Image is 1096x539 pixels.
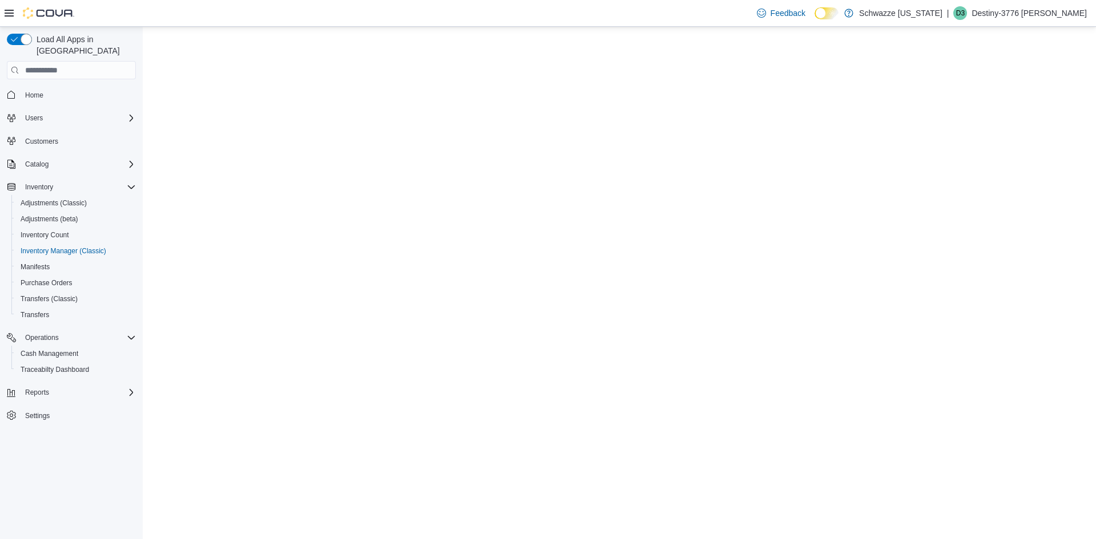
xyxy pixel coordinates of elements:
[25,91,43,100] span: Home
[21,294,78,303] span: Transfers (Classic)
[16,212,83,226] a: Adjustments (beta)
[21,409,54,423] a: Settings
[16,260,54,274] a: Manifests
[2,384,140,400] button: Reports
[21,111,136,125] span: Users
[16,228,136,242] span: Inventory Count
[815,19,815,20] span: Dark Mode
[947,6,949,20] p: |
[11,346,140,362] button: Cash Management
[25,137,58,146] span: Customers
[25,333,59,342] span: Operations
[752,2,810,25] a: Feedback
[21,408,136,423] span: Settings
[16,244,111,258] a: Inventory Manager (Classic)
[11,243,140,259] button: Inventory Manager (Classic)
[21,262,50,271] span: Manifests
[21,87,136,102] span: Home
[21,157,136,171] span: Catalog
[11,211,140,227] button: Adjustments (beta)
[21,157,53,171] button: Catalog
[21,246,106,256] span: Inventory Manager (Classic)
[815,7,839,19] input: Dark Mode
[16,196,91,210] a: Adjustments (Classic)
[21,198,87,208] span: Adjustments (Classic)
[2,86,140,103] button: Home
[23,7,74,19] img: Cova
[16,228,74,242] a: Inventory Count
[21,365,89,374] span: Traceabilty Dashboard
[2,330,140,346] button: Operations
[21,331,63,345] button: Operations
[16,292,136,306] span: Transfers (Classic)
[11,195,140,211] button: Adjustments (Classic)
[16,347,83,360] a: Cash Management
[32,34,136,56] span: Load All Apps in [GEOGRAPHIC_DATA]
[859,6,942,20] p: Schwazze [US_STATE]
[21,134,136,148] span: Customers
[11,227,140,243] button: Inventory Count
[11,307,140,323] button: Transfers
[16,260,136,274] span: Manifests
[16,292,82,306] a: Transfers (Classic)
[21,386,136,399] span: Reports
[21,88,48,102] a: Home
[16,308,136,322] span: Transfers
[11,362,140,378] button: Traceabilty Dashboard
[16,347,136,360] span: Cash Management
[771,7,805,19] span: Feedback
[21,230,69,240] span: Inventory Count
[21,135,63,148] a: Customers
[21,331,136,345] span: Operations
[16,308,54,322] a: Transfers
[25,160,49,169] span: Catalog
[2,156,140,172] button: Catalog
[7,82,136,453] nav: Complex example
[25,114,43,123] span: Users
[953,6,967,20] div: Destiny-3776 Herrera
[2,407,140,424] button: Settings
[16,196,136,210] span: Adjustments (Classic)
[16,363,136,376] span: Traceabilty Dashboard
[21,111,47,125] button: Users
[16,244,136,258] span: Inventory Manager (Classic)
[2,133,140,149] button: Customers
[972,6,1087,20] p: Destiny-3776 [PERSON_NAME]
[16,276,136,290] span: Purchase Orders
[21,310,49,319] span: Transfers
[16,212,136,226] span: Adjustments (beta)
[2,179,140,195] button: Inventory
[2,110,140,126] button: Users
[16,363,94,376] a: Traceabilty Dashboard
[21,214,78,224] span: Adjustments (beta)
[11,275,140,291] button: Purchase Orders
[956,6,965,20] span: D3
[21,180,136,194] span: Inventory
[21,180,58,194] button: Inventory
[21,386,54,399] button: Reports
[25,411,50,420] span: Settings
[11,291,140,307] button: Transfers (Classic)
[21,349,78,358] span: Cash Management
[16,276,77,290] a: Purchase Orders
[25,183,53,192] span: Inventory
[11,259,140,275] button: Manifests
[25,388,49,397] span: Reports
[21,278,72,287] span: Purchase Orders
